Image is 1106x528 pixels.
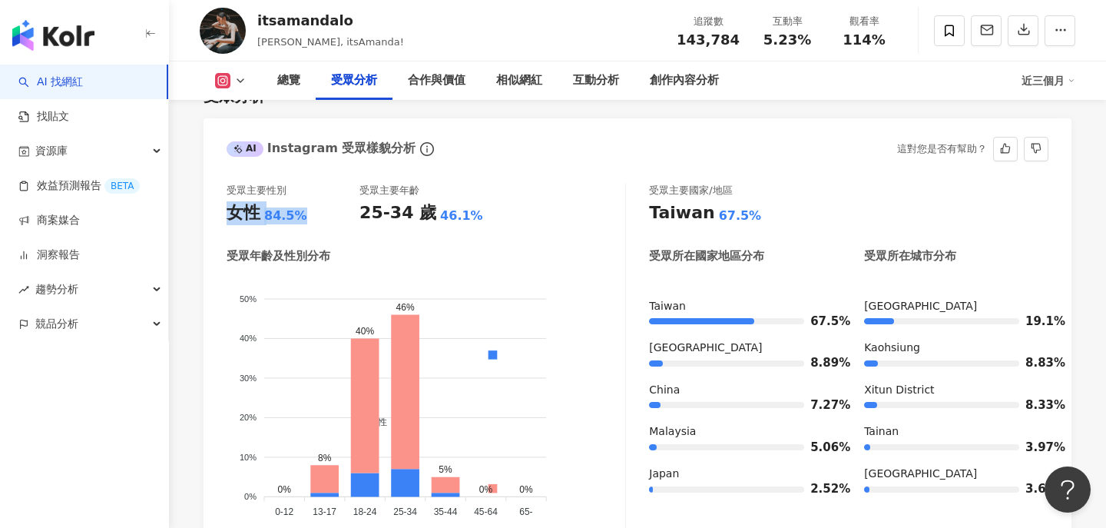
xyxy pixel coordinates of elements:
span: 67.5% [810,316,833,327]
div: 合作與價值 [408,71,465,90]
div: Instagram 受眾樣貌分析 [227,140,416,157]
div: China [649,383,833,398]
div: 受眾主要年齡 [359,184,419,198]
div: Xitun District [864,383,1048,398]
div: 觀看率 [835,14,893,29]
div: 受眾主要性別 [227,184,286,198]
span: 5.23% [763,32,811,48]
a: 商案媒合 [18,213,80,228]
a: 找貼文 [18,109,69,125]
div: 84.5% [264,208,307,224]
a: 效益預測報告BETA [18,178,140,194]
span: info-circle [418,140,436,158]
div: 互動分析 [573,71,619,90]
div: Taiwan [649,299,833,314]
span: rise [18,284,29,295]
span: 資源庫 [35,134,68,168]
tspan: 0% [244,492,257,501]
div: 受眾年齡及性別分布 [227,248,330,264]
span: 114% [843,32,886,48]
div: 受眾主要國家/地區 [649,184,732,198]
span: 143,784 [677,32,740,48]
img: logo [12,20,94,51]
div: 受眾分析 [331,71,377,90]
div: 女性 [227,201,260,225]
div: 近三個月 [1022,68,1075,93]
tspan: 25-34 [393,506,417,517]
span: 8.89% [810,357,833,369]
span: 8.33% [1025,400,1048,411]
span: 競品分析 [35,307,78,341]
iframe: Help Scout Beacon - Open [1045,467,1091,513]
div: 受眾所在國家地區分布 [649,248,764,264]
tspan: 65- [520,506,533,517]
div: 67.5% [719,208,762,224]
div: itsamandalo [257,11,404,30]
tspan: 45-64 [475,506,498,517]
span: 5.06% [810,442,833,453]
tspan: 18-24 [353,506,377,517]
tspan: 0-12 [275,506,293,517]
div: 創作內容分析 [650,71,719,90]
span: 8.83% [1025,357,1048,369]
span: 3.63% [1025,483,1048,495]
div: 總覽 [277,71,300,90]
div: 受眾所在城市分布 [864,248,956,264]
div: Kaohsiung [864,340,1048,356]
div: 這對您是否有幫助？ [897,138,987,161]
span: 趨勢分析 [35,272,78,307]
span: like [1000,143,1011,154]
tspan: 50% [240,294,257,303]
div: 46.1% [440,208,483,224]
div: [GEOGRAPHIC_DATA] [649,340,833,356]
tspan: 13-17 [313,506,336,517]
span: dislike [1031,143,1041,154]
div: [GEOGRAPHIC_DATA] [864,467,1048,482]
tspan: 10% [240,452,257,461]
span: [PERSON_NAME], itsAmanda! [257,36,404,48]
div: AI [227,141,263,157]
div: [GEOGRAPHIC_DATA] [864,299,1048,314]
span: 3.97% [1025,442,1048,453]
span: 7.27% [810,400,833,411]
div: Malaysia [649,424,833,440]
div: Japan [649,467,833,482]
div: 追蹤數 [677,14,740,29]
tspan: 40% [240,334,257,343]
div: 互動率 [758,14,816,29]
tspan: 30% [240,373,257,382]
tspan: 20% [240,413,257,422]
a: 洞察報告 [18,247,80,263]
tspan: 35-44 [434,506,458,517]
span: 2.52% [810,483,833,495]
div: 相似網紅 [496,71,542,90]
div: 25-34 歲 [359,201,436,225]
a: searchAI 找網紅 [18,75,83,90]
div: Tainan [864,424,1048,440]
img: KOL Avatar [200,8,246,54]
span: 19.1% [1025,316,1048,327]
div: Taiwan [649,201,714,225]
